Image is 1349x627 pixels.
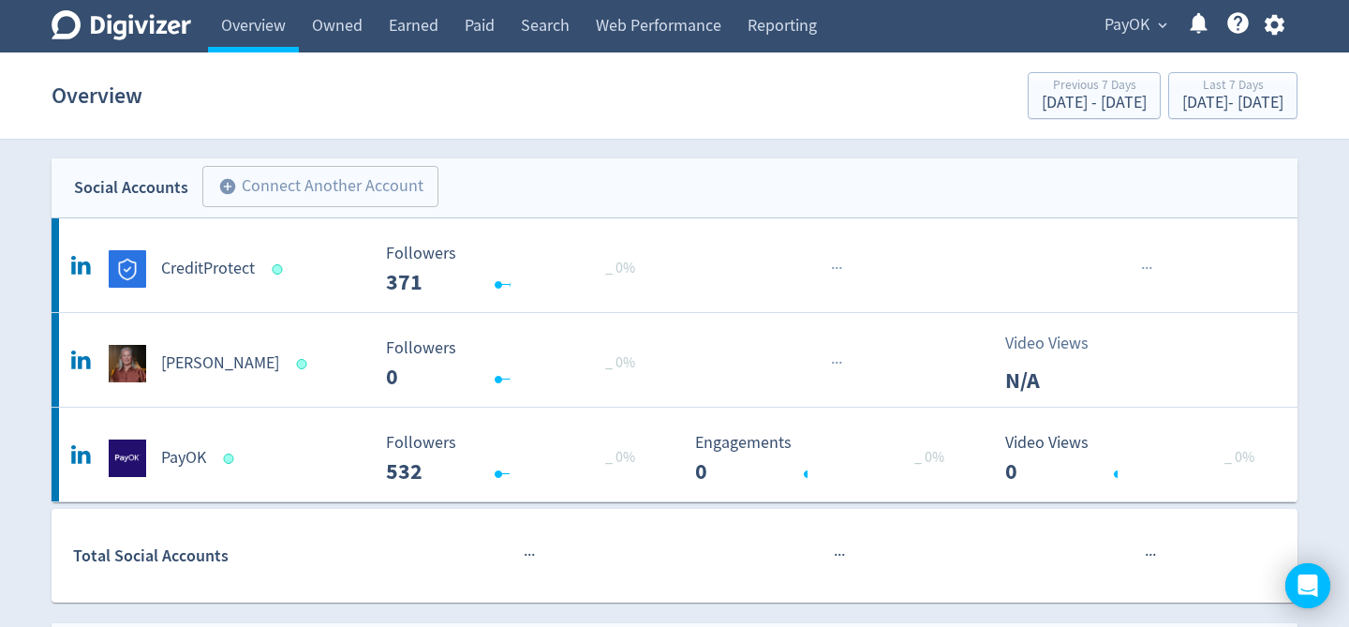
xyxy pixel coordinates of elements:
span: · [1145,257,1149,280]
span: _ 0% [1224,448,1254,467]
span: _ 0% [605,353,635,372]
span: · [1145,544,1149,567]
div: Open Intercom Messenger [1285,563,1330,608]
span: Data last synced: 21 Aug 2025, 12:02pm (AEST) [273,264,289,275]
span: PayOK [1104,10,1149,40]
div: Social Accounts [74,174,188,202]
a: PayOK undefinedPayOK Followers --- _ 0% Followers 532 Engagements 0 Engagements 0 _ 0% Video View... [52,408,1297,501]
span: · [841,544,845,567]
h5: [PERSON_NAME] [161,352,279,375]
span: · [835,257,838,280]
span: · [838,257,842,280]
p: Video Views [1005,331,1113,356]
span: · [524,544,527,567]
h5: PayOK [161,447,206,470]
p: N/A [1005,364,1113,397]
svg: Followers --- [377,434,658,484]
h1: Overview [52,66,142,126]
span: · [835,351,838,375]
span: · [531,544,535,567]
span: · [1141,257,1145,280]
div: Previous 7 Days [1042,79,1147,95]
button: Previous 7 Days[DATE] - [DATE] [1028,72,1161,119]
svg: Followers --- [377,339,658,389]
button: Connect Another Account [202,166,438,207]
span: add_circle [218,177,237,196]
img: PayOK undefined [109,440,146,477]
div: Last 7 Days [1182,79,1283,95]
span: Data last synced: 21 Aug 2025, 12:02pm (AEST) [297,359,313,369]
div: Total Social Accounts [73,543,372,570]
a: CreditProtect undefinedCreditProtect Followers --- _ 0% Followers 371 ······ [52,218,1297,312]
span: Data last synced: 21 Aug 2025, 12:02pm (AEST) [224,454,240,464]
svg: Engagements 0 [686,434,967,484]
span: · [1152,544,1156,567]
div: [DATE] - [DATE] [1042,95,1147,112]
span: · [834,544,838,567]
span: _ 0% [914,448,944,467]
a: Lindy Milne undefined[PERSON_NAME] Followers --- _ 0% Followers 0 ···Video ViewsN/A [52,313,1297,407]
span: · [831,351,835,375]
button: PayOK [1098,10,1172,40]
span: _ 0% [605,448,635,467]
span: · [831,257,835,280]
h5: CreditProtect [161,258,255,280]
div: [DATE] - [DATE] [1182,95,1283,112]
span: · [1149,544,1152,567]
span: expand_more [1154,17,1171,34]
button: Last 7 Days[DATE]- [DATE] [1168,72,1297,119]
span: · [838,351,842,375]
span: · [838,544,841,567]
img: Lindy Milne undefined [109,345,146,382]
svg: Video Views 0 [996,434,1277,484]
span: · [527,544,531,567]
span: · [1149,257,1152,280]
span: _ 0% [605,259,635,277]
svg: Followers --- [377,245,658,294]
img: CreditProtect undefined [109,250,146,288]
a: Connect Another Account [188,169,438,207]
